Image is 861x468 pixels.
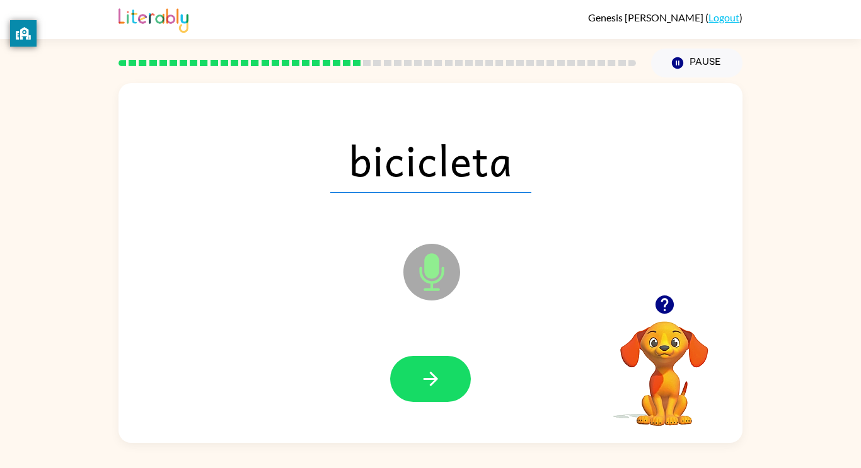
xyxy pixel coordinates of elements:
[330,127,531,193] span: bicicleta
[708,11,739,23] a: Logout
[118,5,188,33] img: Literably
[588,11,705,23] span: Genesis [PERSON_NAME]
[10,20,37,47] button: privacy banner
[588,11,743,23] div: ( )
[651,49,743,77] button: Pause
[601,302,727,428] video: Your browser must support playing .mp4 files to use Literably. Please try using another browser.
